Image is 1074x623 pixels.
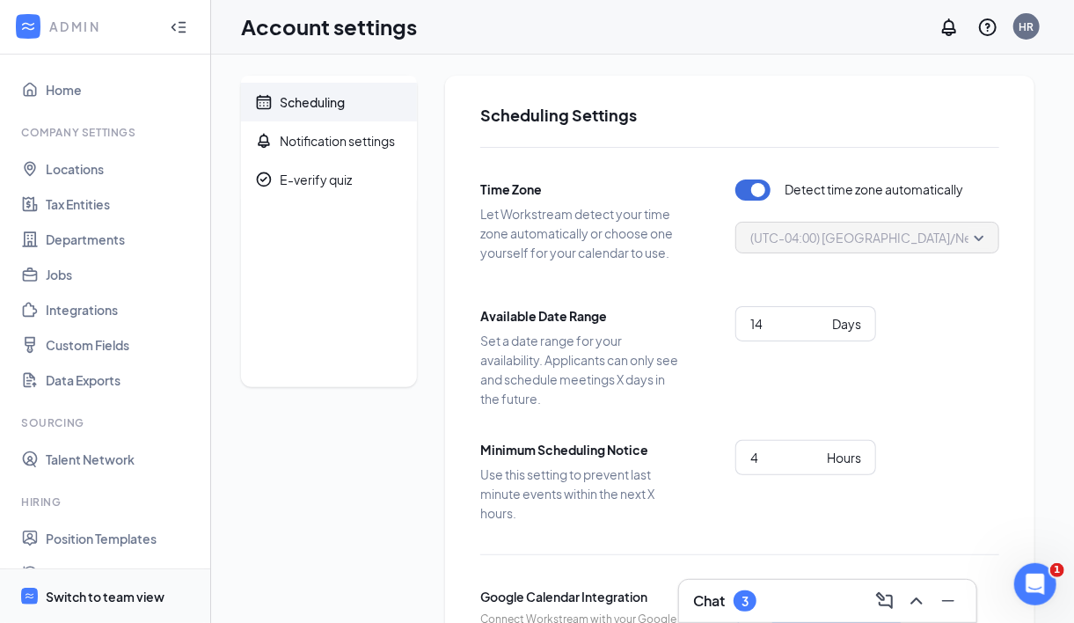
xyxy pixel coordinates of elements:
[480,204,683,262] span: Let Workstream detect your time zone automatically or choose one yourself for your calendar to use.
[241,83,417,121] a: CalendarScheduling
[46,72,196,107] a: Home
[21,415,193,430] div: Sourcing
[241,121,417,160] a: BellNotification settings
[255,171,273,188] svg: CheckmarkCircle
[170,18,187,36] svg: Collapse
[480,180,683,199] span: Time Zone
[832,314,861,333] div: Days
[46,363,196,398] a: Data Exports
[255,132,273,150] svg: Bell
[46,292,196,327] a: Integrations
[46,588,164,605] div: Switch to team view
[49,18,154,36] div: ADMIN
[827,448,861,467] div: Hours
[46,222,196,257] a: Departments
[1014,563,1056,605] iframe: Intercom live chat
[693,591,725,611] h3: Chat
[24,590,35,602] svg: WorkstreamLogo
[1019,19,1034,34] div: HR
[280,171,352,188] div: E-verify quiz
[46,556,196,591] a: Hiring Processes
[46,151,196,187] a: Locations
[871,587,899,615] button: ComposeMessage
[280,93,345,111] div: Scheduling
[46,521,196,556] a: Position Templates
[1050,563,1064,577] span: 1
[46,327,196,363] a: Custom Fields
[939,17,960,38] svg: Notifications
[46,187,196,222] a: Tax Entities
[480,104,999,126] h2: Scheduling Settings
[241,12,417,42] h1: Account settings
[906,590,927,612] svg: ChevronUp
[874,590,895,612] svg: ComposeMessage
[46,257,196,292] a: Jobs
[280,132,395,150] div: Notification settings
[785,180,963,201] span: Detect time zone automatically
[241,160,417,199] a: CheckmarkCircleE-verify quiz
[977,17,998,38] svg: QuestionInfo
[742,594,749,609] div: 3
[480,440,683,459] span: Minimum Scheduling Notice
[480,587,683,606] span: Google Calendar Integration
[480,306,683,326] span: Available Date Range
[46,442,196,477] a: Talent Network
[19,18,37,35] svg: WorkstreamLogo
[255,93,273,111] svg: Calendar
[480,465,683,523] span: Use this setting to prevent last minute events within the next X hours.
[480,331,683,408] span: Set a date range for your availability. Applicants can only see and schedule meetings X days in t...
[21,125,193,140] div: Company Settings
[938,590,959,612] svg: Minimize
[934,587,962,615] button: Minimize
[21,495,193,509] div: Hiring
[902,587,931,615] button: ChevronUp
